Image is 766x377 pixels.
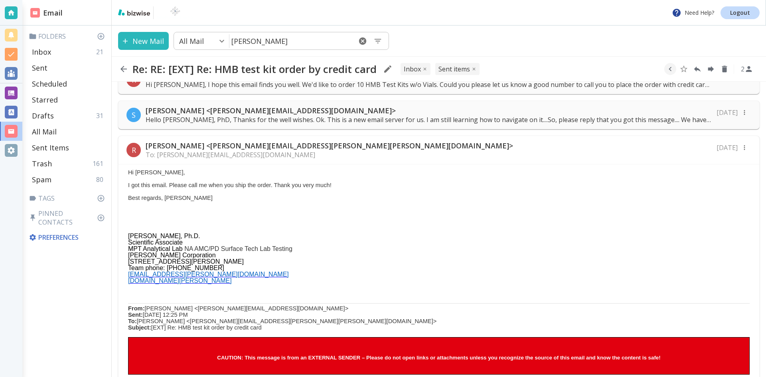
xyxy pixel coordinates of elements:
div: Scheduled [29,76,108,92]
p: Starred [32,95,58,105]
p: Sent Items [438,65,470,73]
h2: Re: RE: [EXT] Re: HMB test kit order by credit card [132,63,377,75]
p: Trash [32,159,52,168]
p: 2 [741,65,744,73]
div: Preferences [27,230,108,245]
p: Logout [730,10,750,16]
div: All Mail [29,124,108,140]
p: [DATE] [717,143,738,152]
p: [PERSON_NAME] <[PERSON_NAME][EMAIL_ADDRESS][PERSON_NAME][PERSON_NAME][DOMAIN_NAME]> [146,141,513,150]
button: See Participants [737,59,756,79]
input: Search [229,33,352,49]
div: R[PERSON_NAME] <[PERSON_NAME][EMAIL_ADDRESS][PERSON_NAME][PERSON_NAME][DOMAIN_NAME]>To: [PERSON_N... [118,136,759,164]
p: Need Help? [672,8,714,18]
p: Spam [32,175,51,184]
p: INBOX [404,65,421,73]
p: 161 [93,159,107,168]
p: 21 [96,47,107,56]
div: Drafts31 [29,108,108,124]
div: Sent [29,60,108,76]
button: Delete [719,63,730,75]
p: 31 [96,111,107,120]
p: Sent Items [32,143,69,152]
p: Hi [PERSON_NAME], I hope this email finds you well. We'd like to order 10 HMB Test Kits w/o Vials... [146,80,712,89]
div: Starred [29,92,108,108]
button: Reply [691,63,703,75]
p: R [132,145,136,155]
p: All Mail [179,36,204,46]
img: BioTech International [157,6,193,19]
img: DashboardSidebarEmail.svg [30,8,40,18]
p: All Mail [32,127,57,136]
p: [DATE] [717,108,738,117]
button: New Mail [118,32,169,50]
p: [PERSON_NAME] <[PERSON_NAME][EMAIL_ADDRESS][DOMAIN_NAME]> [146,106,712,115]
p: Drafts [32,111,54,120]
p: Pinned Contacts [29,209,108,227]
div: Trash161 [29,156,108,172]
p: 80 [96,175,107,184]
p: Folders [29,32,108,41]
button: Forward [705,63,717,75]
div: Sent Items [29,140,108,156]
p: To: [PERSON_NAME][EMAIL_ADDRESS][DOMAIN_NAME] [146,150,513,159]
a: Logout [721,6,760,19]
p: S [132,110,136,120]
p: Inbox [32,47,51,57]
img: bizwise [118,9,150,16]
h2: Email [30,8,63,18]
p: Tags [29,194,108,203]
p: Sent [32,63,47,73]
div: Spam80 [29,172,108,188]
p: Preferences [29,233,107,242]
p: Scheduled [32,79,67,89]
p: Hello [PERSON_NAME], PhD, Thanks for the well wishes. Ok. This is a new email server for us. I am... [146,115,712,124]
div: Inbox21 [29,44,108,60]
